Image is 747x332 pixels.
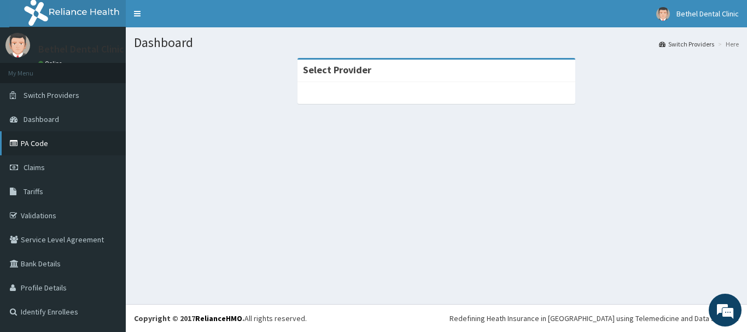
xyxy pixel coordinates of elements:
a: Switch Providers [659,39,714,49]
footer: All rights reserved. [126,304,747,332]
a: Online [38,60,65,67]
span: Tariffs [24,187,43,196]
li: Here [715,39,739,49]
img: d_794563401_company_1708531726252_794563401 [20,55,44,82]
span: Claims [24,162,45,172]
img: User Image [656,7,670,21]
span: Switch Providers [24,90,79,100]
strong: Select Provider [303,63,371,76]
h1: Dashboard [134,36,739,50]
a: RelianceHMO [195,313,242,323]
p: Bethel Dental Clinic [38,44,124,54]
div: Minimize live chat window [179,5,206,32]
div: Chat with us now [57,61,184,75]
div: Redefining Heath Insurance in [GEOGRAPHIC_DATA] using Telemedicine and Data Science! [450,313,739,324]
img: User Image [5,33,30,57]
span: Dashboard [24,114,59,124]
textarea: Type your message and hit 'Enter' [5,218,208,257]
strong: Copyright © 2017 . [134,313,244,323]
span: We're online! [63,97,151,208]
span: Bethel Dental Clinic [676,9,739,19]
